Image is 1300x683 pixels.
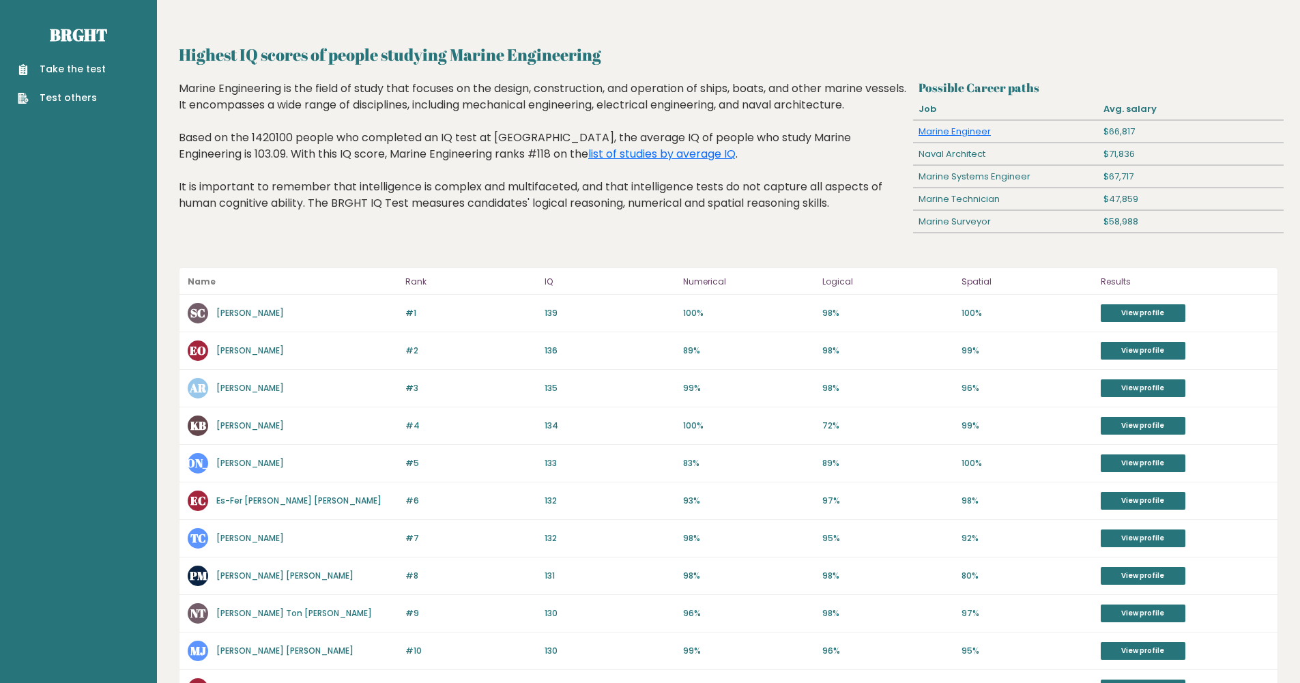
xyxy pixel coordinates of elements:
a: [PERSON_NAME] [216,532,284,544]
p: 99% [683,382,814,394]
a: View profile [1101,529,1185,547]
p: 89% [822,457,953,469]
p: 80% [962,570,1093,582]
p: 130 [545,607,676,620]
p: 95% [962,645,1093,657]
p: 93% [683,495,814,507]
p: 98% [683,532,814,544]
p: 139 [545,307,676,319]
p: 97% [962,607,1093,620]
text: MJ [190,643,206,658]
p: 98% [822,570,953,582]
h3: Possible Career paths [919,81,1278,95]
p: 135 [545,382,676,394]
div: Naval Architect [913,143,1098,165]
a: Take the test [18,62,106,76]
p: Results [1101,274,1269,290]
a: [PERSON_NAME] [216,345,284,356]
a: Brght [50,24,107,46]
p: 100% [962,307,1093,319]
a: [PERSON_NAME] [216,420,284,431]
p: 72% [822,420,953,432]
p: 133 [545,457,676,469]
div: Marine Systems Engineer [913,166,1098,188]
a: [PERSON_NAME] Ton [PERSON_NAME] [216,607,372,619]
text: NT [190,605,206,621]
p: Rank [405,274,536,290]
text: EC [190,493,206,508]
p: 96% [962,382,1093,394]
p: IQ [545,274,676,290]
p: 95% [822,532,953,544]
p: #4 [405,420,536,432]
a: View profile [1101,304,1185,322]
text: TC [190,530,206,546]
a: Test others [18,91,106,105]
p: 136 [545,345,676,357]
div: $71,836 [1099,143,1284,165]
p: 98% [683,570,814,582]
a: View profile [1101,379,1185,397]
div: Marine Technician [913,188,1098,210]
p: Logical [822,274,953,290]
a: View profile [1101,642,1185,660]
a: View profile [1101,417,1185,435]
div: $47,859 [1099,188,1284,210]
div: Job [913,98,1098,120]
text: EO [190,343,206,358]
div: $66,817 [1099,121,1284,143]
p: Numerical [683,274,814,290]
a: Es-Fer [PERSON_NAME] [PERSON_NAME] [216,495,381,506]
p: 92% [962,532,1093,544]
a: [PERSON_NAME] [PERSON_NAME] [216,645,353,656]
p: 100% [683,420,814,432]
a: [PERSON_NAME] [216,457,284,469]
p: 134 [545,420,676,432]
p: 99% [962,420,1093,432]
div: Marine Engineering is the field of study that focuses on the design, construction, and operation ... [179,81,908,232]
p: #1 [405,307,536,319]
a: [PERSON_NAME] [PERSON_NAME] [216,570,353,581]
text: AR [189,380,207,396]
p: 89% [683,345,814,357]
a: View profile [1101,454,1185,472]
p: 100% [962,457,1093,469]
p: 132 [545,532,676,544]
text: PM [189,568,207,583]
p: #5 [405,457,536,469]
p: 97% [822,495,953,507]
a: View profile [1101,342,1185,360]
p: #2 [405,345,536,357]
b: Name [188,276,216,287]
div: Avg. salary [1099,98,1284,120]
p: 99% [683,645,814,657]
p: 98% [822,382,953,394]
a: [PERSON_NAME] [216,382,284,394]
p: #10 [405,645,536,657]
p: #6 [405,495,536,507]
div: $58,988 [1099,211,1284,233]
p: 130 [545,645,676,657]
a: View profile [1101,492,1185,510]
p: 96% [822,645,953,657]
p: 131 [545,570,676,582]
p: 99% [962,345,1093,357]
a: list of studies by average IQ [588,146,736,162]
p: #9 [405,607,536,620]
p: 98% [822,345,953,357]
p: 98% [822,307,953,319]
text: [PERSON_NAME] [152,455,244,471]
a: [PERSON_NAME] [216,307,284,319]
h2: Highest IQ scores of people studying Marine Engineering [179,42,1278,67]
p: 100% [683,307,814,319]
p: 83% [683,457,814,469]
p: #7 [405,532,536,544]
p: #8 [405,570,536,582]
p: 132 [545,495,676,507]
text: KB [190,418,206,433]
a: View profile [1101,567,1185,585]
p: Spatial [962,274,1093,290]
p: #3 [405,382,536,394]
p: 98% [822,607,953,620]
a: Marine Engineer [919,125,991,138]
